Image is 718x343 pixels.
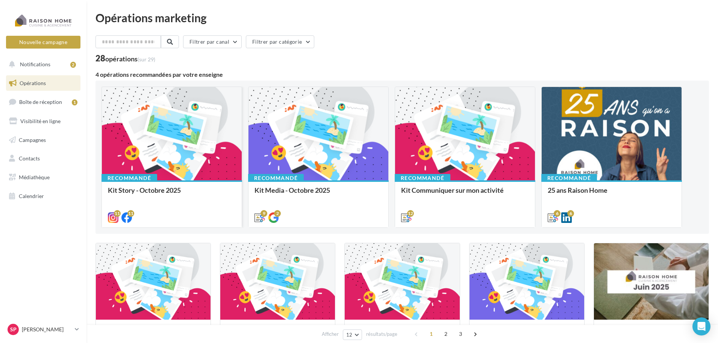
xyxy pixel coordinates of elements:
[567,210,574,217] div: 6
[454,328,467,340] span: 3
[548,186,676,201] div: 25 ans Raison Home
[5,113,82,129] a: Visibilité en ligne
[366,331,397,338] span: résultats/page
[248,174,304,182] div: Recommandé
[692,317,710,335] div: Open Intercom Messenger
[20,118,61,124] span: Visibilité en ligne
[19,136,46,143] span: Campagnes
[19,193,44,199] span: Calendrier
[138,56,155,63] span: (sur 29)
[5,151,82,166] a: Contacts
[127,210,134,217] div: 11
[19,174,50,180] span: Médiathèque
[6,322,80,337] a: Sp [PERSON_NAME]
[322,331,339,338] span: Afficher
[261,210,267,217] div: 9
[20,80,46,86] span: Opérations
[440,328,452,340] span: 2
[6,36,80,49] button: Nouvelle campagne
[95,54,155,63] div: 28
[254,186,382,201] div: Kit Media - Octobre 2025
[246,35,314,48] button: Filtrer par catégorie
[105,55,155,62] div: opérations
[5,188,82,204] a: Calendrier
[5,56,79,72] button: Notifications 2
[5,75,82,91] a: Opérations
[395,174,450,182] div: Recommandé
[346,332,353,338] span: 12
[70,62,76,68] div: 2
[10,326,17,333] span: Sp
[101,174,157,182] div: Recommandé
[183,35,242,48] button: Filtrer par canal
[5,94,82,110] a: Boîte de réception1
[274,210,281,217] div: 2
[20,61,50,67] span: Notifications
[343,329,362,340] button: 12
[407,210,414,217] div: 12
[554,210,560,217] div: 6
[95,12,709,23] div: Opérations marketing
[114,210,121,217] div: 11
[72,99,77,105] div: 1
[425,328,437,340] span: 1
[19,99,62,105] span: Boîte de réception
[401,186,529,201] div: Kit Communiquer sur mon activité
[5,132,82,148] a: Campagnes
[19,155,40,162] span: Contacts
[5,169,82,185] a: Médiathèque
[95,72,709,78] div: 4 opérations recommandées par votre enseigne
[22,326,72,333] p: [PERSON_NAME]
[541,174,597,182] div: Recommandé
[108,186,236,201] div: Kit Story - Octobre 2025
